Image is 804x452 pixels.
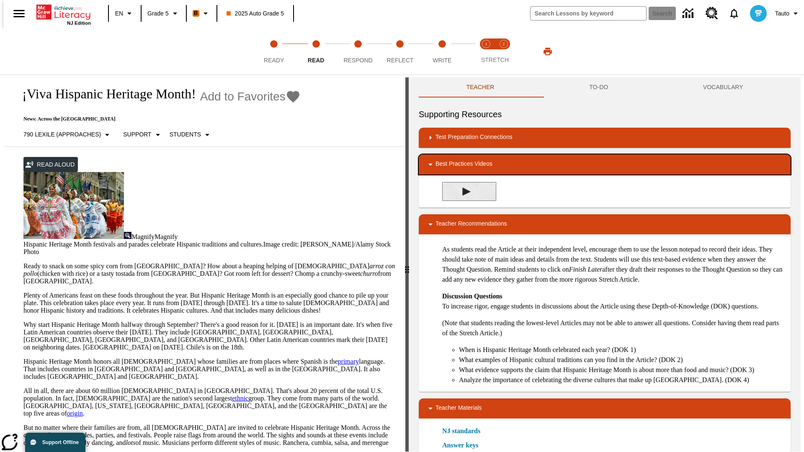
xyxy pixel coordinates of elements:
[459,375,784,385] li: Analyze the importance of celebrating the diverse cultures that make up [GEOGRAPHIC_DATA]. (DOK 4)
[67,410,83,417] a: origin
[419,77,791,98] div: Instructional Panel Tabs
[750,5,767,22] img: avatar image
[435,219,507,229] p: Teacher Recommendations
[459,365,784,375] li: What evidence supports the claim that Hispanic Heritage Month is about more than food and music? ...
[227,9,284,18] span: 2025 Auto Grade 5
[166,127,216,142] button: Select Student
[459,345,784,355] li: When is Hispanic Heritage Month celebrated each year? (DOK 1)
[376,28,424,74] button: Reflect step 4 of 5
[433,57,451,64] span: Write
[678,2,701,25] a: Data Center
[250,28,298,74] button: Ready step 1 of 5
[442,182,496,201] button: Summarization
[409,77,801,452] div: activity
[531,7,646,20] input: search field
[23,241,263,248] span: Hispanic Heritage Month festivals and parades celebrate Hispanic traditions and cultures.
[23,262,395,285] p: Ready to snack on some spicy corn from [GEOGRAPHIC_DATA]? How about a heaping helping of [DEMOGRA...
[147,9,169,18] span: Grade 5
[232,395,248,402] a: ethnic
[387,57,414,64] span: Reflect
[155,233,178,240] span: Magnify
[481,56,509,63] span: STRETCH
[111,6,138,21] button: Language: EN, Select a language
[343,57,372,64] span: Respond
[443,182,496,200] img: Summarization
[23,130,101,139] p: 790 Lexile (Approaches)
[442,318,784,338] p: (Note that students reading the lowest-level Articles may not be able to answer all questions. Co...
[442,291,784,311] p: To increase rigor, engage students in discussions about the Article using these Depth-of-Knowledg...
[534,44,561,59] button: Print
[656,77,791,98] button: VOCABULARY
[569,266,603,273] em: Finish Later
[419,128,791,148] div: Test Preparation Connections
[23,387,395,417] p: All in all, there are about 60 million [DEMOGRAPHIC_DATA] in [GEOGRAPHIC_DATA]. That's about 20 p...
[334,28,382,74] button: Respond step 3 of 5
[442,426,485,436] a: NJ standards
[20,127,116,142] button: Select Lexile, 790 Lexile (Approaches)
[23,241,391,255] span: Image credit: [PERSON_NAME]/Alamy Stock Photo
[23,321,395,351] p: Why start Hispanic Heritage Month halfway through September? There's a good reason for it. [DATE]...
[13,86,196,102] h1: ¡Viva Hispanic Heritage Month!
[42,439,79,445] span: Support Offline
[126,439,135,446] em: lots
[419,108,791,121] h6: Supporting Resources
[144,6,183,21] button: Grade: Grade 5, Select a grade
[115,9,123,18] span: EN
[474,28,498,74] button: Stretch Read step 1 of 2
[189,6,214,21] button: Boost Class color is orange. Change class color
[291,28,340,74] button: Read step 2 of 5
[120,127,166,142] button: Scaffolds, Support
[194,8,198,18] span: B
[23,358,395,380] p: Hispanic Heritage Month honors all [DEMOGRAPHIC_DATA] whose families are from places where Spanis...
[442,244,784,285] p: As students read the Article at their independent level, encourage them to use the lesson notepad...
[67,21,91,26] span: NJ Edition
[502,42,505,46] text: 2
[435,159,492,169] p: Best Practices Videos
[442,293,502,300] strong: Discussion Questions
[308,57,325,64] span: Read
[124,232,131,239] img: Magnify
[13,116,301,122] p: News: Across the [GEOGRAPHIC_DATA]
[723,3,745,24] a: Notifications
[419,214,791,234] div: Teacher Recommendations
[492,28,516,74] button: Stretch Respond step 2 of 2
[123,130,151,139] p: Support
[131,233,155,240] span: Magnify
[23,292,395,314] p: Plenty of Americans feast on these foods throughout the year. But Hispanic Heritage Month is an e...
[25,433,85,452] button: Support Offline
[435,133,513,143] p: Test Preparation Connections
[338,358,359,365] a: primary
[23,172,124,239] img: A photograph of Hispanic women participating in a parade celebrating Hispanic culture. The women ...
[419,154,791,175] div: Best Practices Videos
[360,270,378,277] em: churro
[459,355,784,365] li: What examples of Hispanic cultural traditions can you find in the Article? (DOK 2)
[23,157,78,172] button: Read Aloud
[419,77,542,98] button: Teacher
[435,403,482,413] p: Teacher Materials
[775,9,789,18] span: Tauto
[264,57,284,64] span: Ready
[442,440,478,450] a: Answer keys, Will open in new browser window or tab
[200,90,286,103] span: Add to Favorites
[23,262,395,277] em: arroz con pollo
[7,1,31,26] button: Open side menu
[485,42,487,46] text: 1
[542,77,656,98] button: TO-DO
[3,77,405,447] div: reading
[701,2,723,25] a: Resource Center, Will open in new tab
[745,3,772,24] button: Select a new avatar
[419,398,791,419] div: Teacher Materials
[772,6,804,21] button: Profile/Settings
[418,28,466,74] button: Write step 5 of 5
[170,130,201,139] p: Students
[405,77,409,452] div: Press Enter or Spacebar and then press right and left arrow keys to move the slider
[462,187,471,196] img: Play Button
[36,3,91,26] div: Home
[200,89,301,104] button: Add to Favorites - ¡Viva Hispanic Heritage Month!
